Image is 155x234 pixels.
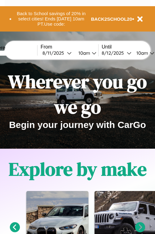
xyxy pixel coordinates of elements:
div: 8 / 11 / 2025 [42,50,67,56]
div: 10am [133,50,150,56]
label: From [41,44,98,50]
button: 10am [73,50,98,56]
h1: Explore by make [9,156,147,182]
button: 8/11/2025 [41,50,73,56]
button: Back to School savings of 20% in select cities! Ends [DATE] 10am PT.Use code: [11,9,91,28]
div: 8 / 12 / 2025 [102,50,127,56]
b: BACK2SCHOOL20 [91,16,132,22]
div: 10am [75,50,92,56]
